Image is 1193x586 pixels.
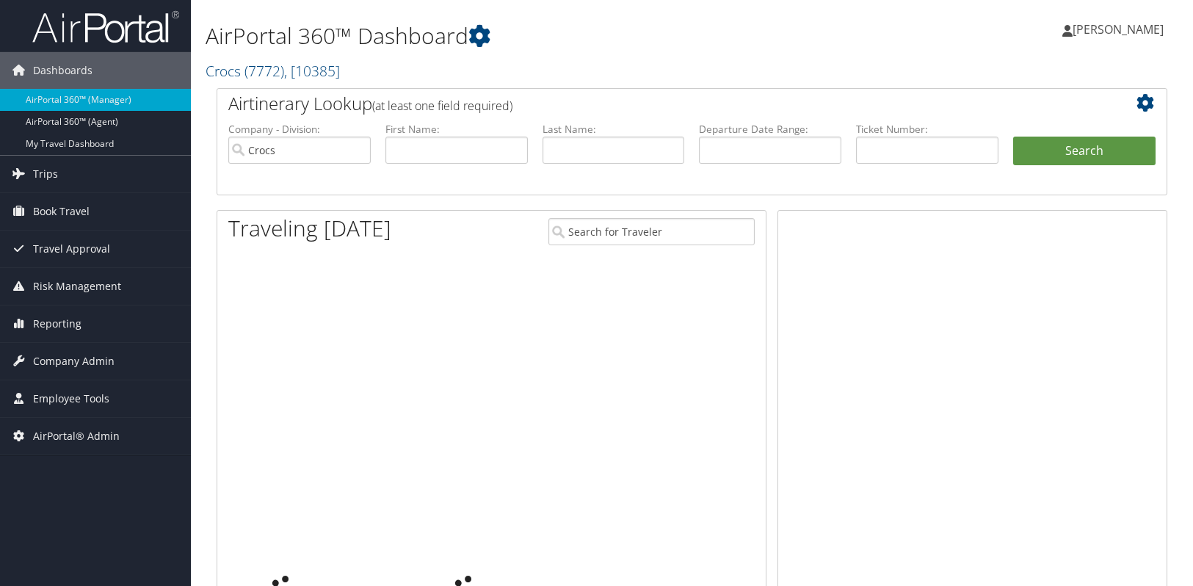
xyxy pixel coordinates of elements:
span: Dashboards [33,52,93,89]
label: Departure Date Range: [699,122,841,137]
span: Book Travel [33,193,90,230]
h2: Airtinerary Lookup [228,91,1076,116]
a: Crocs [206,61,340,81]
input: Search for Traveler [548,218,755,245]
button: Search [1013,137,1156,166]
span: AirPortal® Admin [33,418,120,455]
a: [PERSON_NAME] [1062,7,1178,51]
span: ( 7772 ) [244,61,284,81]
span: Employee Tools [33,380,109,417]
label: Ticket Number: [856,122,998,137]
span: [PERSON_NAME] [1073,21,1164,37]
span: (at least one field required) [372,98,512,114]
label: First Name: [385,122,528,137]
span: Travel Approval [33,231,110,267]
h1: Traveling [DATE] [228,213,391,244]
h1: AirPortal 360™ Dashboard [206,21,854,51]
span: Reporting [33,305,81,342]
span: Trips [33,156,58,192]
label: Last Name: [543,122,685,137]
span: , [ 10385 ] [284,61,340,81]
span: Risk Management [33,268,121,305]
span: Company Admin [33,343,115,380]
img: airportal-logo.png [32,10,179,44]
label: Company - Division: [228,122,371,137]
